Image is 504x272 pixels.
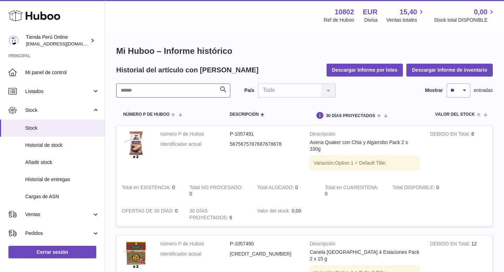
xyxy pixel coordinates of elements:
[474,87,493,94] span: entradas
[327,64,403,76] button: Descargar Informe por lotes
[435,112,475,117] span: Valor del stock
[310,156,420,170] div: Variación:
[122,208,175,215] strong: OFERTAS DE 30 DÍAS
[292,208,301,214] span: 0,00
[257,185,295,192] strong: Total ALOCADO
[310,249,420,262] div: Canela [GEOGRAPHIC_DATA] 4 Estaciones Pack 2 x 15 g
[116,45,493,57] h1: Mi Huboo – Informe histórico
[25,176,99,183] span: Historial de entregas
[160,251,230,257] dt: Identificador actual
[25,88,92,95] span: Listados
[230,241,300,247] dd: P-1057490
[230,112,259,117] span: Descripción
[116,65,259,75] h2: Historial del artículo con [PERSON_NAME]
[335,7,354,17] strong: 10802
[189,208,229,222] strong: 30 DÍAS PROYECTADOS
[26,41,103,46] span: [EMAIL_ADDRESS][DOMAIN_NAME]
[406,64,493,76] button: Descargar Informe de inventario
[25,193,99,200] span: Cargas de ASN
[189,185,243,192] strong: Total NO PROCESADO
[160,141,230,148] dt: Identificador actual
[325,185,378,192] strong: Total en CUARENTENA
[25,230,92,237] span: Pedidos
[122,131,150,159] img: product image
[310,241,420,249] strong: Descripción
[310,139,420,152] div: Avena Quaker con Chia y Algarrobo Pack 2 x 330g
[425,87,443,94] label: Mostrar
[25,159,99,166] span: Añadir stock
[230,131,300,137] dd: P-1057491
[117,179,184,203] td: 0
[25,69,99,76] span: Mi panel de control
[430,131,471,138] strong: DEBIDO EN Total
[25,107,92,114] span: Stock
[8,35,19,46] img: contacto@tiendaperuonline.com
[324,17,354,23] div: Ref de Huboo
[387,179,455,203] td: 0
[386,7,425,23] a: 15,40 Ventas totales
[400,7,417,17] span: 15,40
[325,191,328,196] span: 0
[117,202,184,226] td: 0
[123,112,169,117] span: número P de Huboo
[244,87,254,94] label: País
[26,34,89,47] div: Tienda Perú Online
[8,246,96,258] a: Cerrar sesión
[25,125,99,131] span: Stock
[184,202,252,226] td: 6
[335,160,386,166] span: Option 1 = Default Title;
[184,179,252,203] td: 0
[392,185,436,192] strong: Total DISPONIBLE
[25,142,99,149] span: Historial de stock
[363,7,378,17] strong: EUR
[160,131,230,137] dt: número P de Huboo
[425,126,492,179] td: 6
[434,7,496,23] a: 0,00 Stock total DISPONIBLE
[230,251,300,257] dd: [CREDIT_CARD_NUMBER]
[474,7,488,17] span: 0,00
[257,208,292,215] strong: Valor del stock
[252,179,320,203] td: 0
[230,141,300,148] dd: 5675675767687678678
[434,17,496,23] span: Stock total DISPONIBLE
[25,211,92,218] span: Ventas
[310,131,420,139] strong: Descripción
[122,241,150,269] img: product image
[364,17,378,23] div: Divisa
[160,241,230,247] dt: número P de Huboo
[326,114,375,118] span: 30 DÍAS PROYECTADOS
[122,185,172,192] strong: Total en EXISTENCIA
[386,17,425,23] span: Ventas totales
[430,241,471,248] strong: DEBIDO EN Total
